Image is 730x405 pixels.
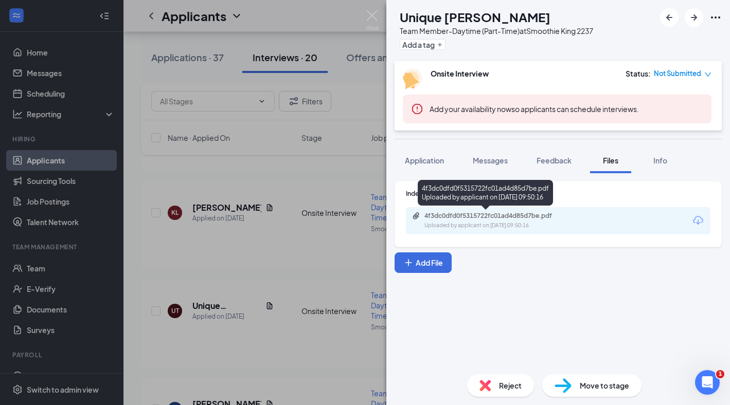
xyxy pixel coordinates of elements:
span: Move to stage [580,380,629,391]
button: ArrowRight [685,8,703,27]
div: 4f3dc0dfd0f5315722fc01ad4d85d7be.pdf [424,212,568,220]
b: Onsite Interview [431,69,489,78]
div: Uploaded by applicant on [DATE] 09:50:16 [424,222,579,230]
span: Feedback [537,156,572,165]
span: 1 [716,370,724,378]
span: Messages [473,156,508,165]
div: Status : [626,68,651,79]
svg: Download [692,214,704,227]
a: Paperclip4f3dc0dfd0f5315722fc01ad4d85d7be.pdfUploaded by applicant on [DATE] 09:50:16 [412,212,579,230]
span: so applicants can schedule interviews. [430,104,639,114]
span: Info [653,156,667,165]
button: PlusAdd a tag [400,39,446,50]
svg: Plus [403,257,414,268]
svg: Plus [437,42,443,48]
h1: Unique [PERSON_NAME] [400,8,550,26]
span: Files [603,156,618,165]
svg: Error [411,103,423,115]
button: ArrowLeftNew [660,8,679,27]
svg: Ellipses [709,11,722,24]
div: Team Member-Daytime (Part-Time) at Smoothie King 2237 [400,26,593,36]
span: Not Submitted [654,68,701,79]
div: 4f3dc0dfd0f5315722fc01ad4d85d7be.pdf Uploaded by applicant on [DATE] 09:50:16 [418,180,553,206]
span: down [704,71,711,78]
svg: ArrowLeftNew [663,11,675,24]
button: Add your availability now [430,104,511,114]
button: Add FilePlus [395,252,452,273]
iframe: Intercom live chat [695,370,720,395]
div: Indeed Resume [406,189,710,198]
span: Reject [499,380,522,391]
svg: ArrowRight [688,11,700,24]
span: Application [405,156,444,165]
svg: Paperclip [412,212,420,220]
